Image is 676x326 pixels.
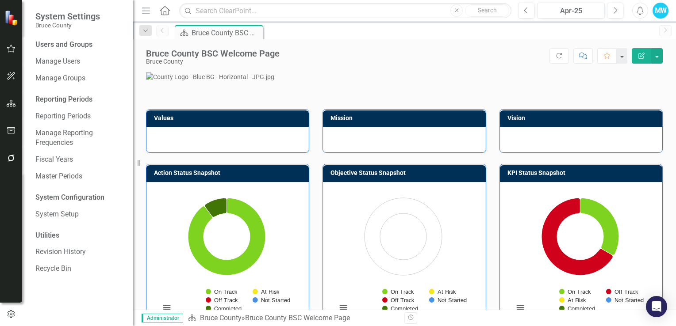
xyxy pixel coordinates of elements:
[204,205,213,217] path: Not Started , 0.
[509,189,653,322] div: Chart. Highcharts interactive chart.
[509,189,651,322] svg: Interactive chart
[465,4,509,17] button: Search
[606,288,638,295] button: Show Off Track
[382,297,414,303] button: Show Off Track
[429,288,456,295] button: Show At Risk
[35,264,124,274] a: Recycle Bin
[35,247,124,257] a: Revision History
[332,189,476,322] div: Chart. Highcharts interactive chart.
[332,189,474,322] svg: Interactive chart
[253,288,279,295] button: Show At Risk
[205,198,227,217] path: Completed, 1.
[337,302,350,314] button: View chart menu, Chart
[206,297,238,303] button: Show Off Track
[559,305,595,312] button: Show Completed
[35,193,124,203] div: System Configuration
[35,95,124,105] div: Reporting Periods
[559,297,586,303] button: Show At Risk
[179,3,511,19] input: Search ClearPoint...
[35,155,124,165] a: Fiscal Years
[245,314,350,322] div: Bruce County BSC Welcome Page
[154,115,304,121] h3: Values
[253,297,290,303] button: Show Not Started
[154,170,304,176] h3: Action Status Snapshot
[200,314,242,322] a: Bruce County
[330,170,481,176] h3: Objective Status Snapshot
[192,27,261,38] div: Bruce County BSC Welcome Page
[507,115,658,121] h3: Vision
[206,288,238,295] button: Show On Track
[35,111,124,121] a: Reporting Periods
[188,313,398,323] div: »
[188,198,265,275] path: On Track, 9.
[653,3,668,19] button: MW
[4,10,20,26] img: ClearPoint Strategy
[146,49,280,58] div: Bruce County BSC Welcome Page
[514,302,526,314] button: View chart menu, Chart
[35,231,124,241] div: Utilities
[156,189,298,322] svg: Interactive chart
[206,305,242,312] button: Show Completed
[429,297,466,303] button: Show Not Started
[156,189,300,322] div: Chart. Highcharts interactive chart.
[35,40,124,50] div: Users and Groups
[646,296,667,317] div: Open Intercom Messenger
[35,171,124,182] a: Master Periods
[142,314,183,322] span: Administrator
[35,73,124,83] a: Manage Groups
[35,22,100,29] small: Bruce County
[507,170,658,176] h3: KPI Status Snapshot
[35,11,100,22] span: System Settings
[146,58,280,65] div: Bruce County
[35,209,124,220] a: System Setup
[614,298,643,303] text: Not Started
[478,7,497,14] span: Search
[540,6,602,16] div: Apr-25
[537,3,605,19] button: Apr-25
[606,297,643,303] button: Show Not Started
[438,298,467,303] text: Not Started
[35,128,124,148] a: Manage Reporting Frequencies
[559,288,591,295] button: Show On Track
[330,115,481,121] h3: Mission
[35,57,124,67] a: Manage Users
[382,288,414,295] button: Show On Track
[382,305,418,312] button: Show Completed
[161,302,173,314] button: View chart menu, Chart
[146,72,663,81] img: County Logo - Blue BG - Horizontal - JPG.jpg
[542,198,613,275] path: Off Track, 4.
